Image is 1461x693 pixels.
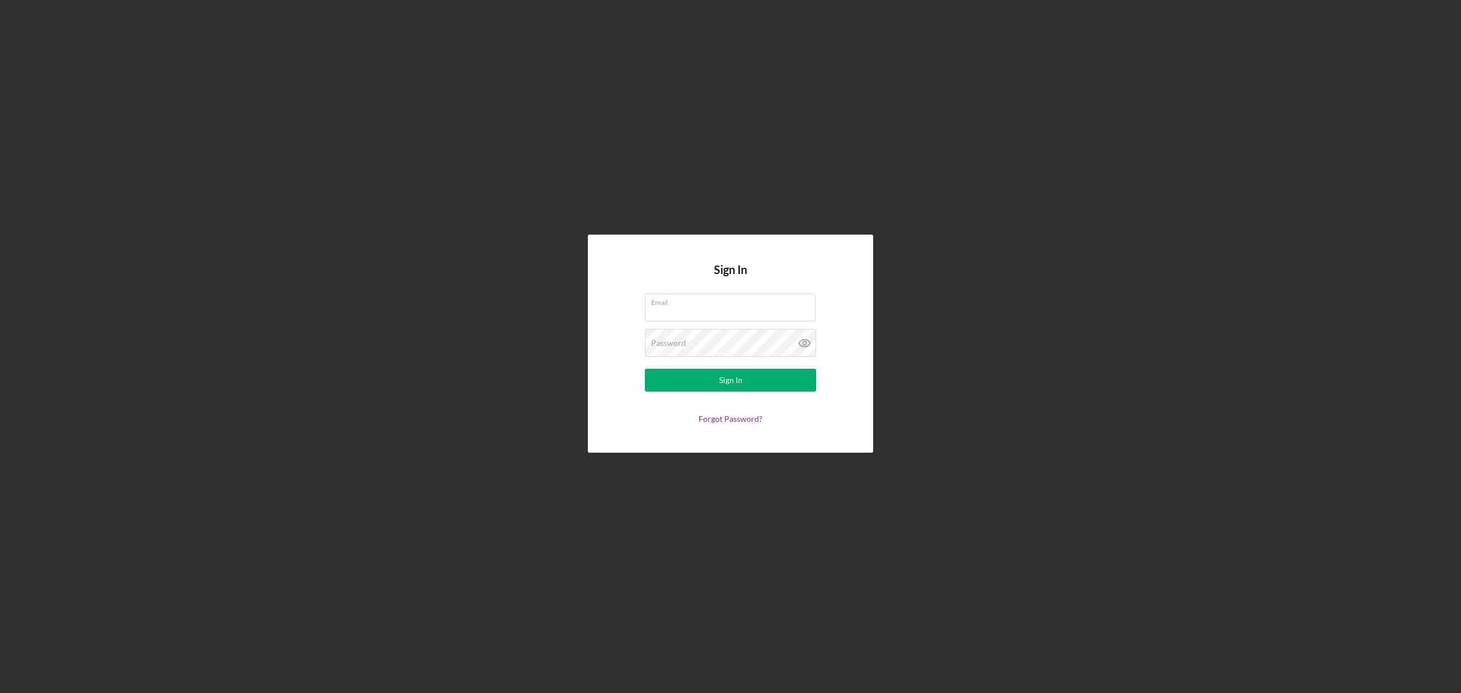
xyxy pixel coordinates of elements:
[645,369,816,392] button: Sign In
[699,414,762,424] a: Forgot Password?
[651,294,816,307] label: Email
[651,339,686,348] label: Password
[719,369,742,392] div: Sign In
[714,263,747,293] h4: Sign In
